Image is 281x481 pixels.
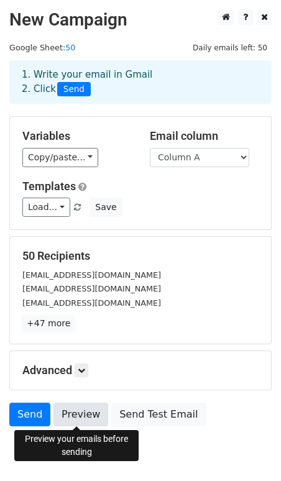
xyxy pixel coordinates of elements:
a: Daily emails left: 50 [188,43,272,52]
a: 50 [65,43,75,52]
small: [EMAIL_ADDRESS][DOMAIN_NAME] [22,270,161,280]
span: Daily emails left: 50 [188,41,272,55]
h5: Variables [22,129,131,143]
a: Send [9,403,50,426]
a: Load... [22,198,70,217]
span: Send [57,82,91,97]
small: [EMAIL_ADDRESS][DOMAIN_NAME] [22,284,161,293]
button: Save [90,198,122,217]
a: +47 more [22,316,75,331]
h5: Advanced [22,364,259,377]
a: Send Test Email [111,403,206,426]
h5: Email column [150,129,259,143]
small: Google Sheet: [9,43,75,52]
a: Copy/paste... [22,148,98,167]
div: 1. Write your email in Gmail 2. Click [12,68,269,96]
a: Preview [53,403,108,426]
h2: New Campaign [9,9,272,30]
h5: 50 Recipients [22,249,259,263]
small: [EMAIL_ADDRESS][DOMAIN_NAME] [22,298,161,308]
iframe: Chat Widget [219,421,281,481]
div: Preview your emails before sending [14,430,139,461]
a: Templates [22,180,76,193]
div: Widget de chat [219,421,281,481]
